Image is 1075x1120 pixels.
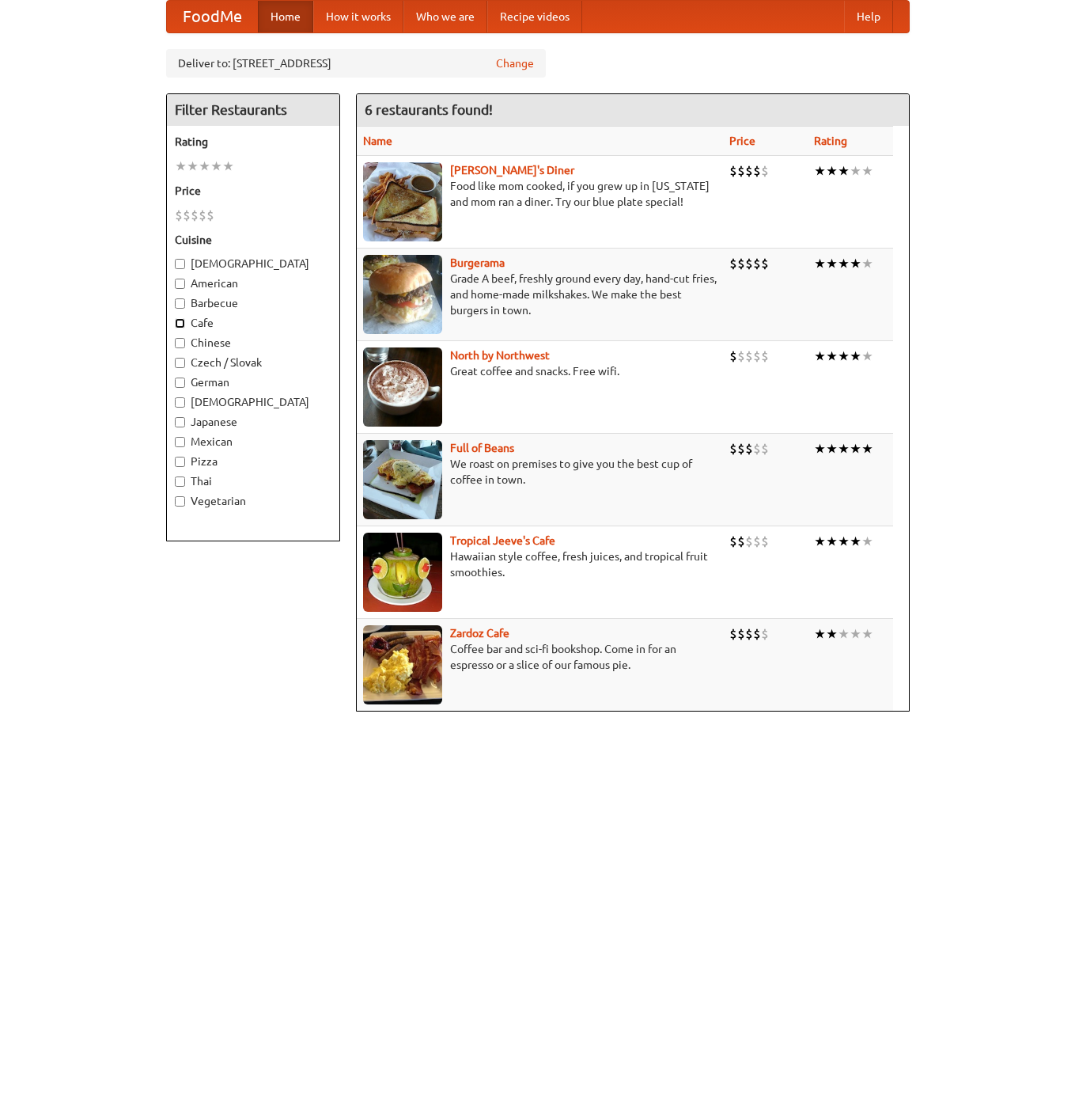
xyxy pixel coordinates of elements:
[826,347,838,365] li: ★
[450,627,509,640] a: Zardoz Cafe
[175,338,185,348] input: Chinese
[826,533,838,550] li: ★
[166,49,546,78] div: Deliver to: [STREET_ADDRESS]
[363,178,717,210] p: Food like mom cooked, if you grew up in [US_STATE] and mom ran a diner. Try our blue plate special!
[826,625,838,643] li: ★
[175,183,331,199] h5: Price
[850,533,861,550] li: ★
[753,533,761,550] li: $
[175,457,185,467] input: Pizza
[826,440,838,457] li: ★
[850,440,861,457] li: ★
[729,135,755,147] a: Price
[850,625,861,643] li: ★
[363,440,442,519] img: beans.jpg
[365,102,493,117] ng-pluralize: 6 restaurants found!
[450,442,514,454] a: Full of Beans
[761,255,769,272] li: $
[861,162,873,180] li: ★
[363,549,717,580] p: Hawaiian style coffee, fresh juices, and tropical fruit smoothies.
[206,207,214,224] li: $
[175,335,331,351] label: Chinese
[745,255,753,272] li: $
[175,493,331,509] label: Vegetarian
[729,625,737,643] li: $
[175,397,185,408] input: [DEMOGRAPHIC_DATA]
[313,1,403,32] a: How it works
[753,347,761,365] li: $
[844,1,893,32] a: Help
[814,255,826,272] li: ★
[363,641,717,673] p: Coffee bar and sci-fi bookshop. Come in for an espresso or a slice of our famous pie.
[175,315,331,331] label: Cafe
[175,437,185,447] input: Mexican
[363,456,717,488] p: We roast on premises to give you the best cup of coffee in town.
[814,440,826,457] li: ★
[814,347,826,365] li: ★
[838,625,850,643] li: ★
[175,298,185,309] input: Barbecue
[745,625,753,643] li: $
[450,164,574,177] a: [PERSON_NAME]'s Diner
[861,255,873,272] li: ★
[363,271,717,318] p: Grade A beef, freshly ground every day, hand-cut fries, and home-made milkshakes. We make the bes...
[450,534,555,547] a: Tropical Jeeve's Cafe
[761,347,769,365] li: $
[175,158,187,175] li: ★
[861,625,873,643] li: ★
[175,256,331,271] label: [DEMOGRAPHIC_DATA]
[167,1,258,32] a: FoodMe
[729,440,737,457] li: $
[187,158,199,175] li: ★
[814,135,847,147] a: Rating
[814,533,826,550] li: ★
[850,255,861,272] li: ★
[175,454,331,469] label: Pizza
[496,55,534,71] a: Change
[729,533,737,550] li: $
[175,259,185,269] input: [DEMOGRAPHIC_DATA]
[183,207,191,224] li: $
[761,533,769,550] li: $
[175,279,185,289] input: American
[175,134,331,150] h5: Rating
[175,394,331,410] label: [DEMOGRAPHIC_DATA]
[761,162,769,180] li: $
[363,162,442,241] img: sallys.jpg
[838,255,850,272] li: ★
[363,255,442,334] img: burgerama.jpg
[175,207,183,224] li: $
[175,414,331,430] label: Japanese
[753,625,761,643] li: $
[729,162,737,180] li: $
[814,625,826,643] li: ★
[363,533,442,612] img: jeeves.jpg
[850,162,861,180] li: ★
[745,440,753,457] li: $
[826,255,838,272] li: ★
[175,374,331,390] label: German
[363,363,717,379] p: Great coffee and snacks. Free wifi.
[175,473,331,489] label: Thai
[450,349,550,362] a: North by Northwest
[210,158,222,175] li: ★
[363,625,442,704] img: zardoz.jpg
[729,255,737,272] li: $
[826,162,838,180] li: ★
[175,295,331,311] label: Barbecue
[175,355,331,370] label: Czech / Slovak
[737,347,745,365] li: $
[167,94,339,126] h4: Filter Restaurants
[861,440,873,457] li: ★
[450,256,505,269] a: Burgerama
[737,625,745,643] li: $
[729,347,737,365] li: $
[753,440,761,457] li: $
[745,162,753,180] li: $
[222,158,234,175] li: ★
